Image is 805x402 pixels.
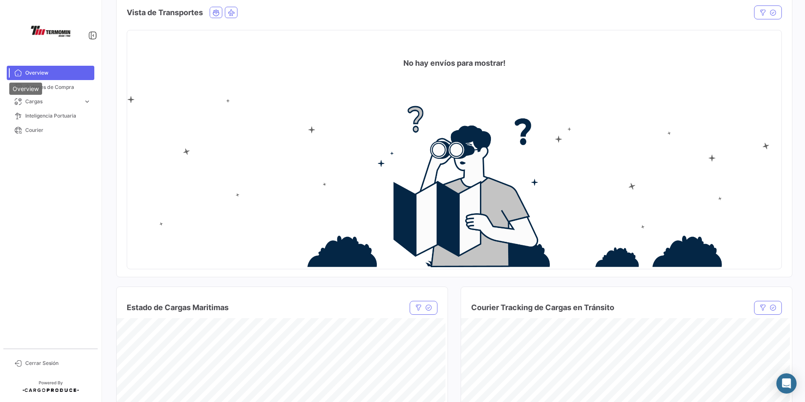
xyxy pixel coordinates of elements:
img: no-info.png [127,96,781,268]
span: Órdenes de Compra [25,83,91,91]
span: expand_more [83,98,91,105]
button: Air [225,7,237,18]
span: Courier [25,126,91,134]
h4: Estado de Cargas Maritimas [127,302,229,314]
span: Inteligencia Portuaria [25,112,91,120]
span: Overview [25,69,91,77]
div: Abrir Intercom Messenger [776,373,797,394]
h4: Courier Tracking de Cargas en Tránsito [471,302,614,314]
a: Overview [7,66,94,80]
h4: Vista de Transportes [127,7,203,19]
div: Overview [9,83,42,95]
span: Cerrar Sesión [25,359,91,367]
h4: No hay envíos para mostrar! [403,57,506,69]
span: Cargas [25,98,80,105]
a: Órdenes de Compra [7,80,94,94]
img: 4bab769a-47af-454d-b98d-ff5772ca915d.jpeg [29,10,72,52]
button: Ocean [210,7,222,18]
a: Inteligencia Portuaria [7,109,94,123]
a: Courier [7,123,94,137]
